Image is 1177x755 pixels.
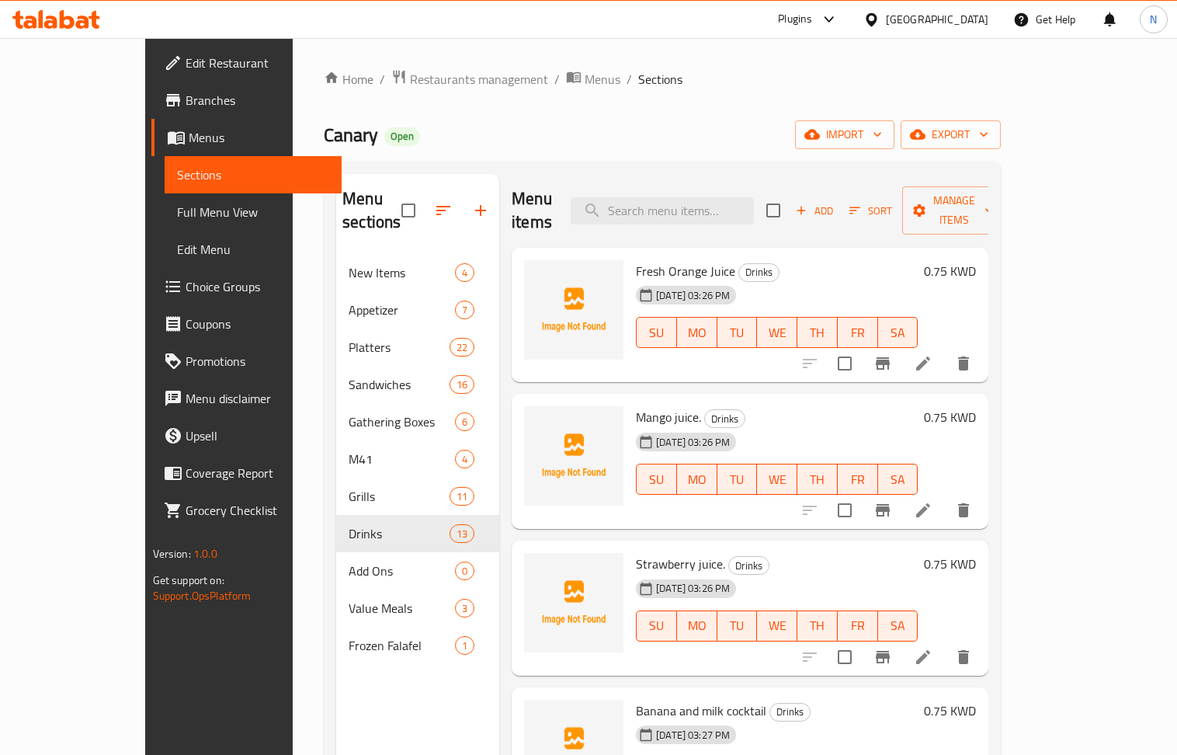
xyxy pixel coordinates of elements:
button: MO [677,611,717,642]
span: Coverage Report [186,464,329,482]
span: Banana and milk cocktail [636,699,766,722]
span: 1.0.0 [193,544,217,564]
a: Choice Groups [151,268,342,305]
button: Manage items [902,186,1006,235]
span: Sort [849,202,892,220]
span: Drinks [705,410,745,428]
span: Drinks [349,524,450,543]
span: TU [724,322,752,344]
span: Sections [177,165,329,184]
span: import [807,125,882,144]
button: FR [838,317,878,348]
span: [DATE] 03:27 PM [650,728,736,743]
span: 1 [456,638,474,653]
span: WE [763,322,791,344]
button: TU [717,317,758,348]
h6: 0.75 KWD [924,700,976,722]
span: Open [384,130,420,143]
span: 16 [450,377,474,392]
span: Promotions [186,352,329,371]
a: Menu disclaimer [151,380,342,417]
div: Open [384,127,420,146]
div: items [455,636,474,655]
span: 7 [456,303,474,318]
a: Edit Menu [165,231,342,268]
div: items [455,412,474,431]
div: Frozen Falafel1 [336,627,499,664]
span: SA [884,468,912,491]
span: SU [643,614,671,637]
li: / [554,70,560,89]
span: Drinks [770,703,810,721]
button: Sort [845,199,896,223]
div: Plugins [778,10,812,29]
a: Home [324,70,373,89]
span: Frozen Falafel [349,636,455,655]
span: Edit Menu [177,240,329,259]
span: Select to update [828,494,861,527]
button: export [901,120,1001,149]
a: Promotions [151,343,342,380]
span: WE [763,468,791,491]
a: Menus [566,69,620,89]
span: Select to update [828,347,861,380]
div: Sandwiches16 [336,366,499,403]
span: M41 [349,450,455,468]
button: TH [797,611,838,642]
a: Menus [151,119,342,156]
div: New Items4 [336,254,499,291]
div: Grills11 [336,478,499,515]
span: 22 [450,340,474,355]
button: TH [797,464,838,495]
div: M414 [336,440,499,478]
button: delete [945,345,982,382]
a: Grocery Checklist [151,492,342,529]
span: Fresh Orange Juice [636,259,735,283]
span: Add [793,202,835,220]
span: MO [683,322,711,344]
button: delete [945,492,982,529]
div: Drinks13 [336,515,499,552]
span: Add item [790,199,839,223]
button: WE [757,317,797,348]
div: Drinks [769,703,811,722]
nav: breadcrumb [324,69,1001,89]
div: Appetizer7 [336,291,499,329]
span: TH [804,614,832,637]
span: N [1150,11,1157,28]
nav: Menu sections [336,248,499,670]
button: Add [790,199,839,223]
span: [DATE] 03:26 PM [650,581,736,596]
span: SA [884,322,912,344]
span: Restaurants management [410,70,548,89]
button: Add section [462,192,499,229]
li: / [627,70,632,89]
a: Full Menu View [165,193,342,231]
span: Grocery Checklist [186,501,329,520]
span: 6 [456,415,474,430]
span: WE [763,614,791,637]
span: Menus [585,70,620,89]
button: delete [945,638,982,676]
div: items [455,599,474,618]
h2: Menu sections [342,187,401,234]
span: Menu disclaimer [186,389,329,408]
button: Branch-specific-item [864,345,901,382]
span: FR [844,614,872,637]
a: Support.OpsPlatform [153,586,252,606]
span: Add Ons [349,562,455,580]
img: Strawberry juice. [524,553,623,652]
span: Sandwiches [349,375,450,394]
span: TH [804,468,832,491]
span: Appetizer [349,301,455,319]
h6: 0.75 KWD [924,553,976,575]
span: Value Meals [349,599,455,618]
span: Grills [349,487,450,506]
button: SA [878,317,918,348]
span: 4 [456,452,474,467]
span: 3 [456,601,474,616]
span: TU [724,468,752,491]
a: Upsell [151,417,342,454]
div: Add Ons0 [336,552,499,590]
button: TU [717,611,758,642]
